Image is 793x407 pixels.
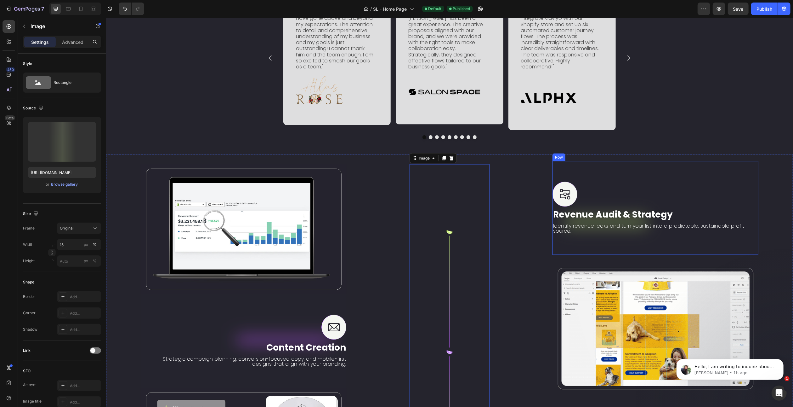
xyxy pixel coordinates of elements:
p: Identify revenue leaks and turn your list into a predictable, sustainable profit source. [447,206,652,216]
p: Content Creation [35,326,240,335]
div: Link [23,348,31,353]
button: Dot [360,118,364,121]
input: px% [57,239,101,250]
div: Border [23,294,35,299]
iframe: Intercom live chat [772,386,787,401]
img: gempages_572965182523835508-f144b360-ed55-4cec-8bb2-12d6f8a52671.png [446,164,472,189]
button: Carousel Back Arrow [156,32,173,49]
div: % [93,258,97,264]
iframe: Intercom notifications message [667,346,793,390]
button: Publish [751,3,778,15]
button: % [82,241,90,248]
div: Undo/Redo [119,3,144,15]
p: Strategic campaign planning, conversion-focused copy, and mobile-first designs that align with yo... [39,339,240,349]
button: Dot [323,118,326,121]
img: gempages_572965182523835508-84c5e881-1352-400b-89fc-04db48c56cb9.png [215,297,241,322]
div: Rectangle [54,75,92,90]
p: Settings [31,39,49,45]
button: Browse gallery [51,181,78,188]
div: Add... [70,294,99,300]
button: Dot [367,118,371,121]
img: preview-image [28,122,96,162]
div: SEO [23,368,31,374]
input: https://example.com/image.jpg [28,167,96,178]
div: Image title [23,398,42,404]
div: Style [23,61,32,67]
span: 1 [785,376,790,381]
div: Add... [70,311,99,316]
div: Shape [23,279,34,285]
p: Advanced [62,39,83,45]
div: Add... [70,399,99,405]
label: Frame [23,225,35,231]
p: Revenue Audit & Strategy [447,193,652,202]
span: SL - Home Page [373,6,407,12]
img: gempages_572965182523835508-bf3b4ee3-5382-4624-a93c-e4282a7dfebf.png [415,68,487,92]
div: % [93,242,97,247]
button: Save [728,3,749,15]
div: Source [23,104,45,113]
span: Save [733,6,744,12]
span: or [46,181,50,188]
img: gempages_572965182523835508-bb424a2c-8883-4f19-be3d-72ae3296720f.png [302,62,374,86]
div: Size [23,210,40,218]
div: 450 [6,67,15,72]
p: 7 [41,5,44,13]
label: Height [23,258,35,264]
span: / [371,6,372,12]
button: 7 [3,3,47,15]
div: Publish [756,6,772,12]
span: Original [60,225,74,231]
div: Corner [23,310,36,316]
img: gempages_572965182523835508-510f17ef-b1fe-4dde-9b98-9dc7f16bd8de.gif [446,246,652,376]
button: Dot [342,118,345,121]
button: Dot [348,118,352,121]
input: px% [57,255,101,267]
img: gempages_572965182523835508-5ef5140d-ee85-4109-9f9c-ecadeb15f551.png [190,58,237,87]
button: Dot [316,118,320,121]
img: gempages_572965182523835508-8a824a07-1d0c-4248-969e-29fe9be1d5e7.jpg [35,147,241,276]
div: Beta [5,115,15,120]
button: Dot [335,118,339,121]
div: Alt text [23,382,36,388]
button: px [91,241,99,248]
div: px [84,242,88,247]
div: Shadow [23,327,37,332]
button: Dot [354,118,358,121]
button: Original [57,223,101,234]
div: Add... [70,383,99,389]
button: % [82,257,90,265]
button: Carousel Next Arrow [514,32,531,49]
div: Row [448,137,458,142]
label: Width [23,242,33,247]
p: Image [31,22,84,30]
button: Dot [329,118,333,121]
button: px [91,257,99,265]
div: Image [311,138,325,143]
span: Default [428,6,442,12]
span: Published [453,6,470,12]
div: px [84,258,88,264]
iframe: Design area [106,18,793,407]
div: Add... [70,327,99,333]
